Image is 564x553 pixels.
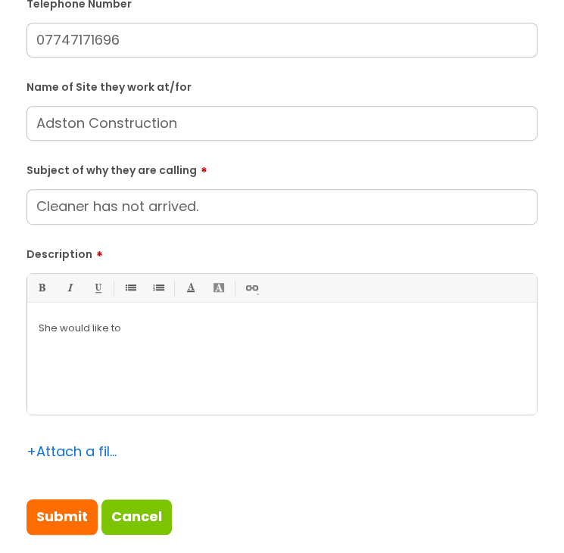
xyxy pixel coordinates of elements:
[26,78,538,94] label: Name of Site they work at/for
[148,278,167,297] a: 1. Ordered List (Ctrl-Shift-8)
[39,322,525,335] p: She would like to
[26,499,98,534] input: Submit
[26,159,538,177] label: Subject of why they are calling
[32,278,51,297] a: Bold (Ctrl-B)
[88,278,107,297] a: Underline(Ctrl-U)
[181,278,200,297] a: Font Color
[209,278,228,297] a: Back Color
[120,278,139,297] a: • Unordered List (Ctrl-Shift-7)
[241,278,260,297] a: Link
[26,243,538,261] label: Description
[26,440,117,464] div: Attach a file
[101,499,172,534] a: Cancel
[60,278,79,297] a: Italic (Ctrl-I)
